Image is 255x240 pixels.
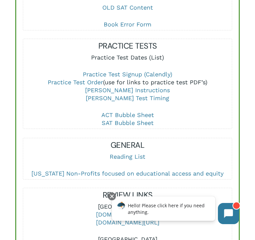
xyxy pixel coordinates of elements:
iframe: Chatbot [105,191,246,231]
a: Reading List [110,153,145,160]
h5: GENERAL [23,140,231,150]
h5: REVIEW LINKS [23,190,231,200]
a: SAT Bubble Sheet [102,119,154,126]
a: [DOMAIN_NAME][URL] [96,211,159,218]
p: (use for links to practice test PDF’s) [23,70,231,111]
p: [GEOGRAPHIC_DATA] [23,203,231,235]
a: Practice Test Signup (Calendly) [83,71,172,78]
a: [PERSON_NAME] Test Timing [86,95,169,101]
a: [PERSON_NAME] Instructions [85,87,170,94]
a: [DOMAIN_NAME][URL] [96,219,159,226]
a: ACT Bubble Sheet [101,111,154,118]
h5: PRACTICE TESTS [23,41,231,51]
a: OLD SAT Content [102,4,153,11]
a: Practice Test Order [48,79,103,86]
a: Practice Test Dates (List) [91,54,164,61]
a: [US_STATE] Non-Profits focused on educational access and equity [31,170,224,177]
a: Book Error Form [104,21,151,28]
